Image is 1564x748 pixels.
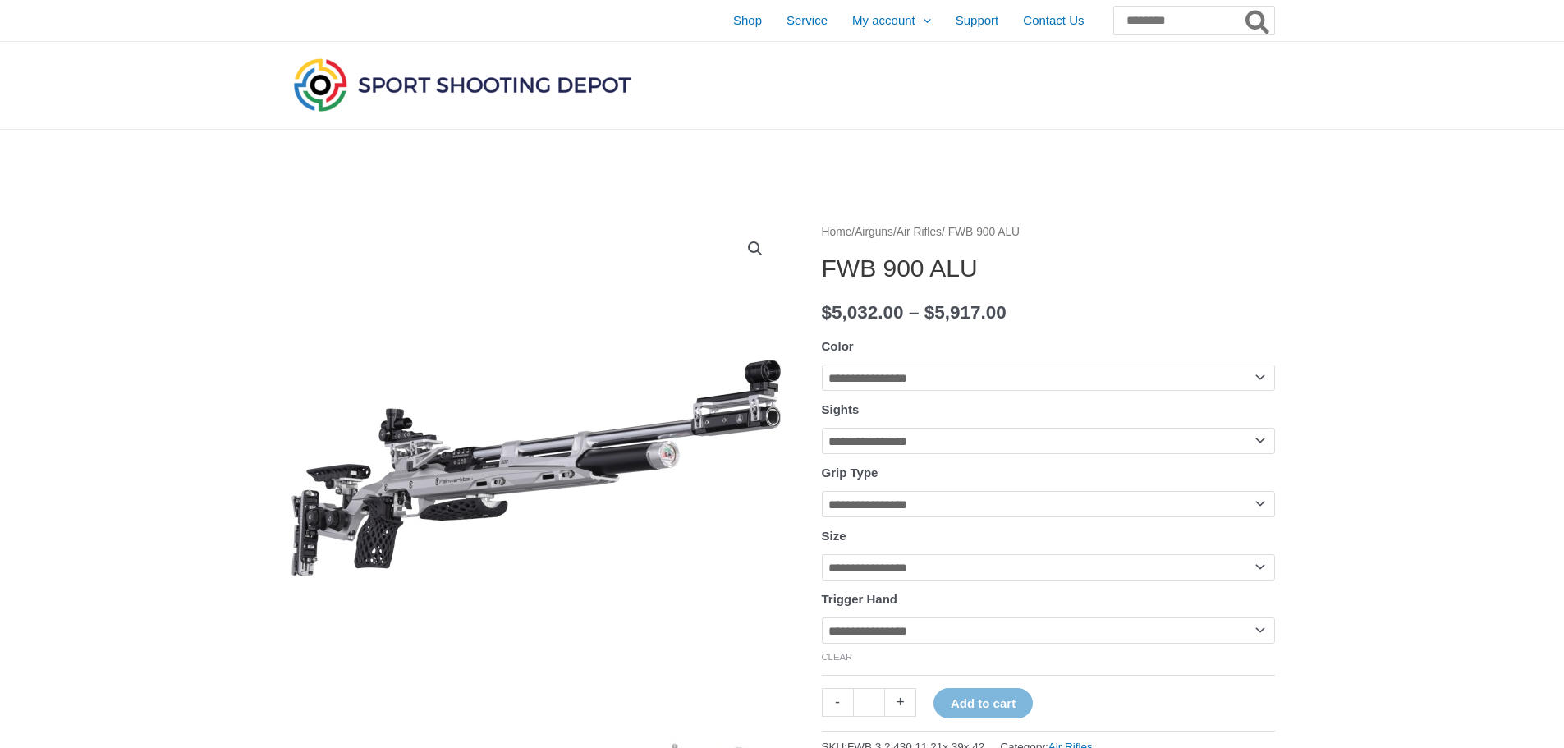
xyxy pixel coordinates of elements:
label: Sights [822,402,860,416]
nav: Breadcrumb [822,222,1275,243]
span: $ [822,302,832,323]
bdi: 5,917.00 [924,302,1007,323]
h1: FWB 900 ALU [822,254,1275,283]
a: + [885,688,916,717]
a: Home [822,226,852,238]
a: - [822,688,853,717]
label: Grip Type [822,466,878,480]
img: FWB 900 ALU - Image 11 [290,222,782,714]
button: Add to cart [933,688,1033,718]
span: – [909,302,920,323]
a: View full-screen image gallery [741,234,770,264]
label: Trigger Hand [822,592,898,606]
label: Color [822,339,854,353]
a: Air Rifles [897,226,942,238]
label: Size [822,529,846,543]
img: Sport Shooting Depot [290,54,635,115]
input: Product quantity [853,688,885,717]
a: Airguns [855,226,893,238]
span: $ [924,302,935,323]
a: Clear options [822,652,853,662]
bdi: 5,032.00 [822,302,904,323]
button: Search [1242,7,1274,34]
